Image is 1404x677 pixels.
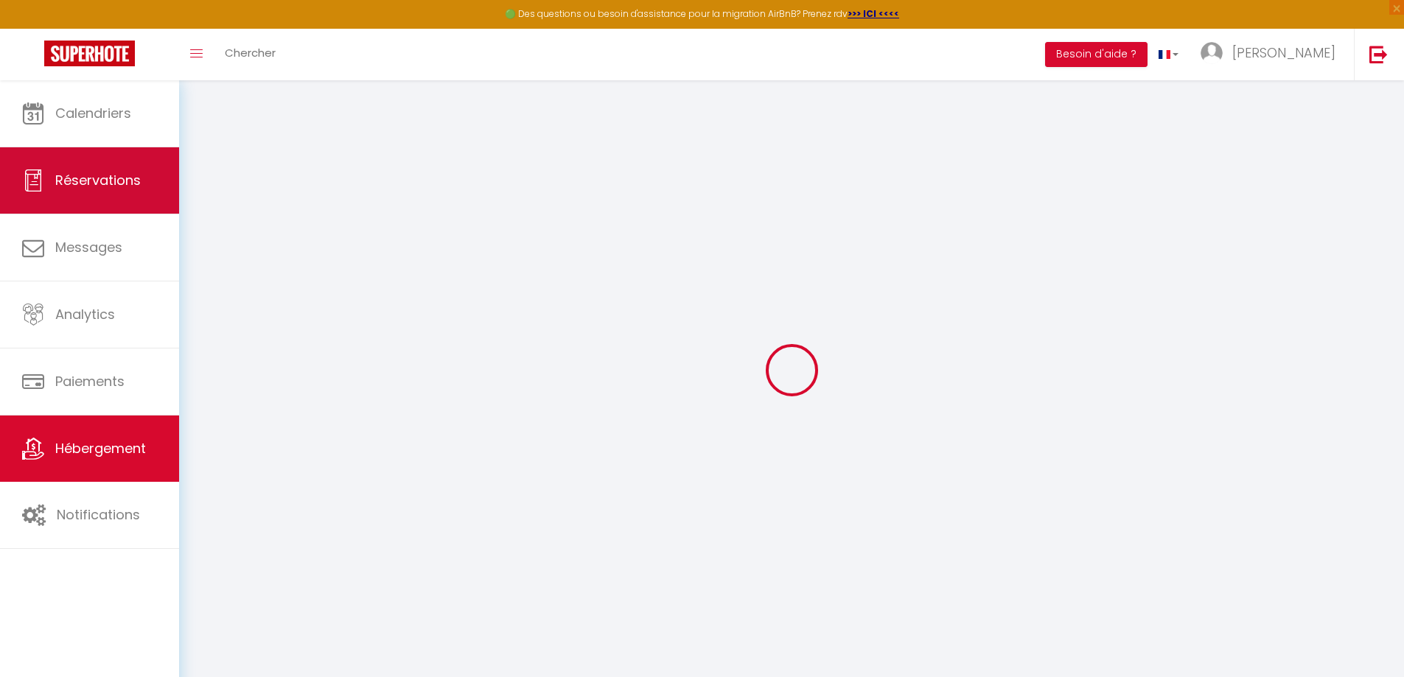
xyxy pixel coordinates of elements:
a: ... [PERSON_NAME] [1190,29,1354,80]
img: Super Booking [44,41,135,66]
span: Réservations [55,171,141,189]
img: logout [1369,45,1388,63]
img: ... [1201,42,1223,64]
button: Besoin d'aide ? [1045,42,1148,67]
span: Paiements [55,372,125,390]
span: Notifications [57,505,140,524]
span: Analytics [55,305,115,323]
span: Hébergement [55,439,146,457]
span: Chercher [225,45,276,60]
span: Messages [55,238,122,256]
span: [PERSON_NAME] [1232,43,1335,62]
span: Calendriers [55,104,131,122]
a: >>> ICI <<<< [848,7,899,20]
a: Chercher [214,29,287,80]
